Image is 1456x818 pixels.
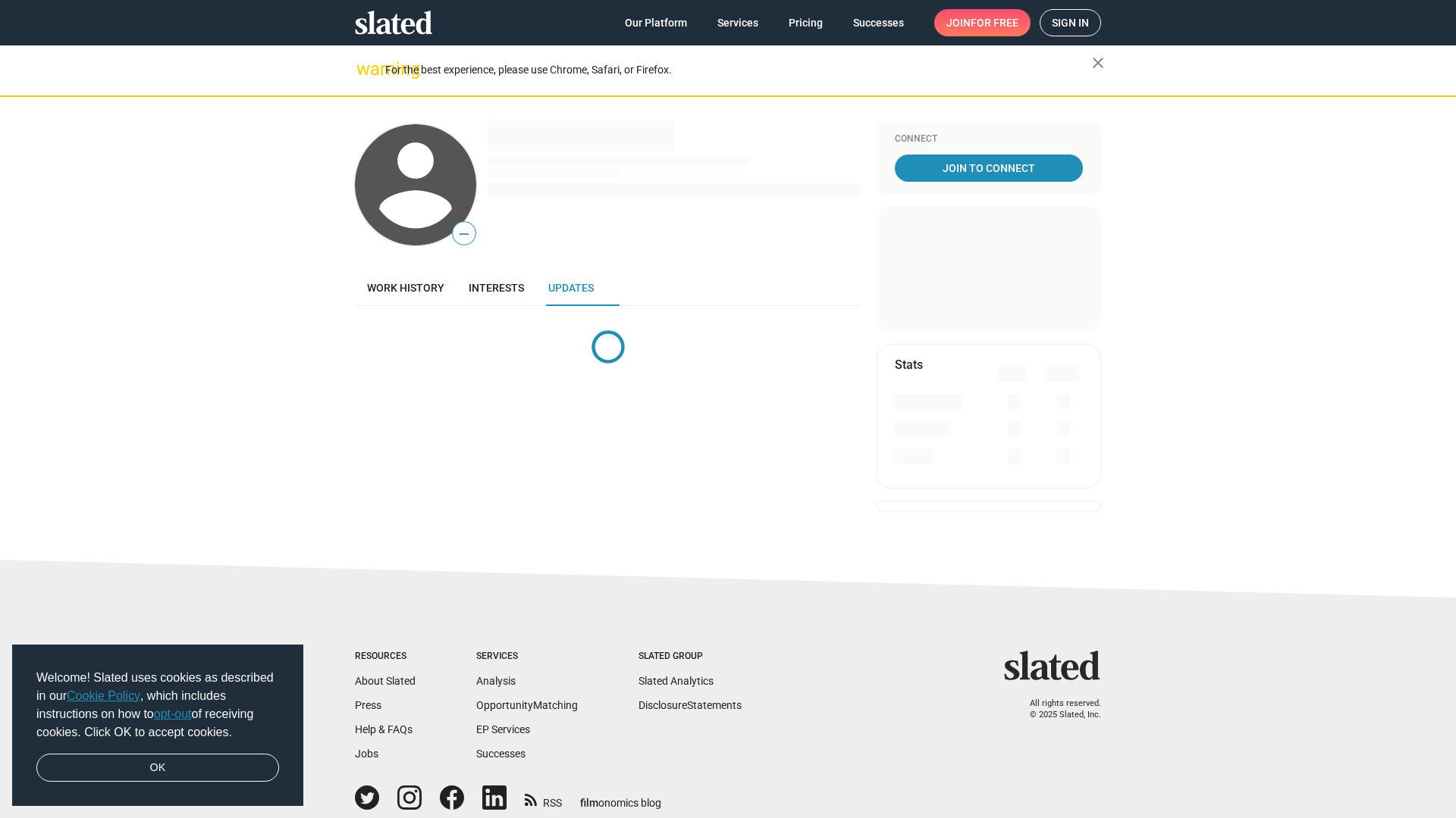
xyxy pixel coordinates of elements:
a: Jobs [355,748,378,760]
a: Interests [457,270,536,306]
span: film [580,797,598,809]
a: Cookie Policy [67,689,140,702]
a: Successes [476,748,526,760]
span: Work history [367,282,444,294]
span: Our Platform [625,9,687,36]
a: Slated Analytics [639,675,714,687]
a: Press [355,699,381,711]
a: Work history [355,270,457,306]
a: Services [705,9,770,36]
a: Joinfor free [934,9,1031,36]
span: Join To Connect [898,155,1080,182]
span: Services [717,9,758,36]
a: OpportunityMatching [476,699,578,711]
span: Sign in [1052,10,1089,36]
div: For the best experience, please use Chrome, Safari, or Firefox. [385,60,1092,80]
a: Updates [536,270,606,306]
a: Pricing [777,9,835,36]
a: About Slated [355,675,416,687]
p: All rights reserved. © 2025 Slated, Inc. [1014,698,1101,720]
span: Successes [853,9,904,36]
div: Slated Group [639,651,742,663]
div: cookieconsent [12,645,303,807]
mat-icon: warning [356,60,375,78]
a: filmonomics blog [580,784,661,810]
a: dismiss cookie message [36,754,279,782]
a: DisclosureStatements [639,699,742,711]
span: Pricing [789,9,823,36]
a: Help & FAQs [355,723,413,735]
div: Services [476,651,578,663]
a: RSS [525,787,562,810]
a: Our Platform [613,9,699,36]
a: Join To Connect [895,155,1083,182]
a: opt-out [154,707,192,720]
span: Interests [469,282,524,294]
span: Updates [548,282,594,294]
a: Successes [841,9,916,36]
div: Connect [895,133,1083,145]
span: Join [946,9,1018,36]
mat-card-title: Stats [895,357,923,373]
span: — [453,224,475,244]
a: Sign in [1040,9,1101,36]
a: EP Services [476,723,530,735]
div: Resources [355,651,416,663]
a: Analysis [476,675,516,687]
mat-icon: close [1089,54,1107,72]
span: for free [971,9,1018,36]
span: Welcome! Slated uses cookies as described in our , which includes instructions on how to of recei... [36,669,279,742]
